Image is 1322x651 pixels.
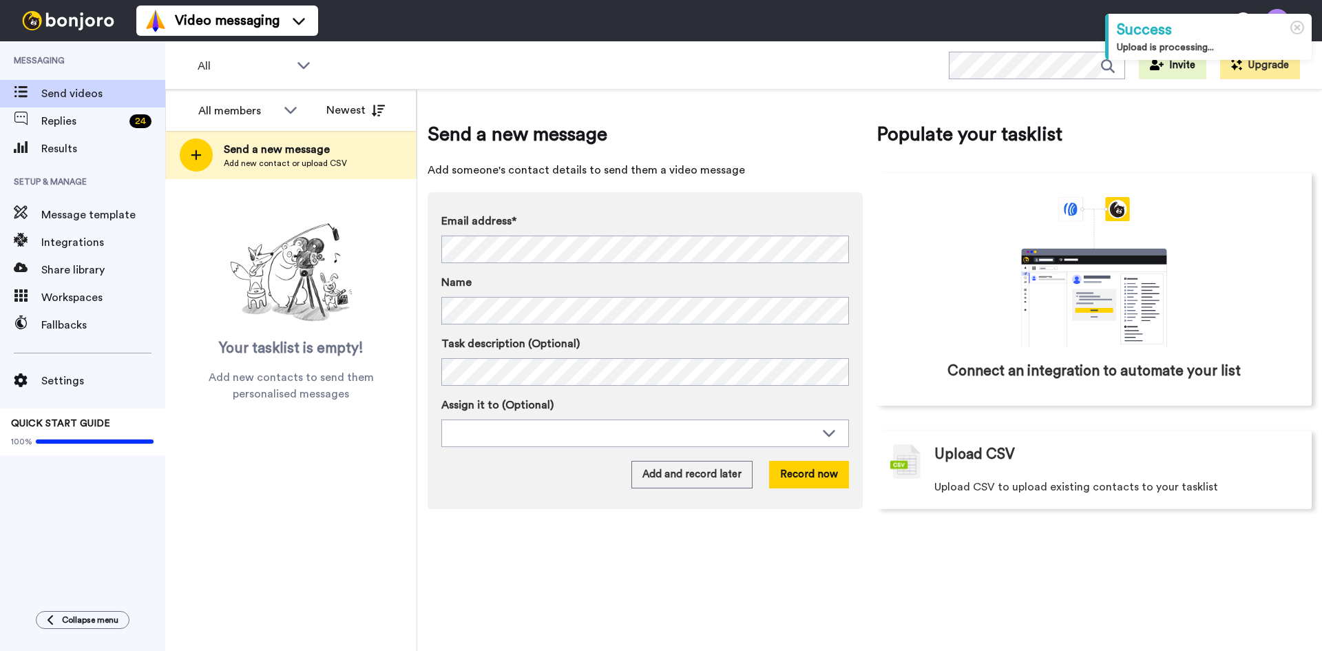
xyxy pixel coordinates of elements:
span: Workspaces [41,289,165,306]
div: animation [991,197,1197,347]
div: All members [198,103,277,119]
span: Results [41,141,165,157]
img: csv-grey.png [890,444,921,479]
span: Upload CSV [934,444,1015,465]
span: Replies [41,113,124,130]
div: Upload is processing... [1117,41,1303,54]
span: Connect an integration to automate your list [947,361,1241,382]
button: Newest [316,96,395,124]
label: Task description (Optional) [441,335,849,352]
span: Collapse menu [62,614,118,626]
span: Send videos [41,85,165,102]
button: Add and record later [631,461,753,488]
span: Message template [41,207,165,223]
button: Collapse menu [36,611,129,629]
span: Your tasklist is empty! [219,338,364,359]
span: QUICK START GUIDE [11,419,110,428]
span: Share library [41,262,165,278]
span: Video messaging [175,11,280,30]
span: Add someone's contact details to send them a video message [428,162,863,178]
span: Add new contacts to send them personalised messages [186,369,396,402]
span: Fallbacks [41,317,165,333]
span: Send a new message [224,141,347,158]
span: All [198,58,290,74]
span: Upload CSV to upload existing contacts to your tasklist [934,479,1218,495]
button: Record now [769,461,849,488]
img: ready-set-action.png [222,218,360,328]
span: Add new contact or upload CSV [224,158,347,169]
span: Integrations [41,234,165,251]
div: Success [1117,19,1303,41]
label: Assign it to (Optional) [441,397,849,413]
img: vm-color.svg [145,10,167,32]
span: Populate your tasklist [877,121,1312,148]
button: Invite [1139,52,1206,79]
span: Send a new message [428,121,863,148]
img: bj-logo-header-white.svg [17,11,120,30]
span: Settings [41,373,165,389]
div: 24 [129,114,151,128]
button: Upgrade [1220,52,1300,79]
span: Name [441,274,472,291]
span: 100% [11,436,32,447]
label: Email address* [441,213,849,229]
